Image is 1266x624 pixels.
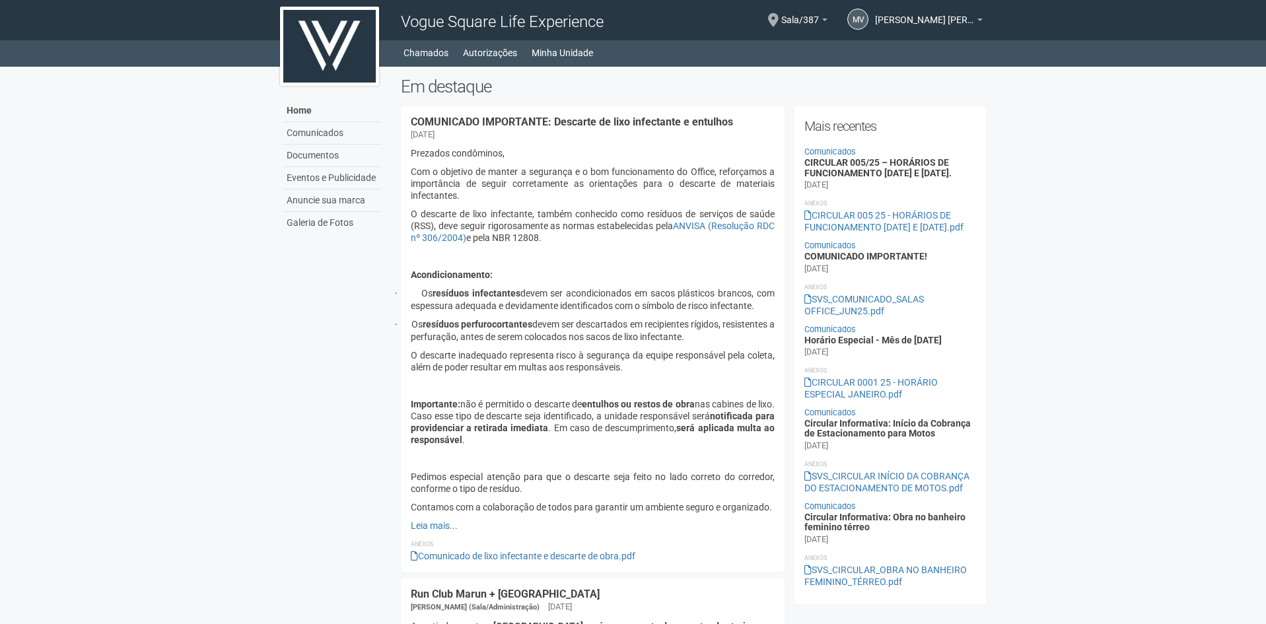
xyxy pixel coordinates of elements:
a: Minha Unidade [532,44,593,62]
a: Run Club Marun + [GEOGRAPHIC_DATA] [411,588,600,600]
a: Autorizações [463,44,517,62]
li: Anexos [804,197,977,209]
a: Comunicados [804,501,856,511]
span: Vogue Square Life Experience [401,13,604,31]
b: será aplicada multa ao responsável [411,423,775,445]
p: O descarte inadequado representa risco à segurança da equipe responsável pela coleta, além de pod... [411,349,775,373]
li: Anexos [804,552,977,564]
a: CIRCULAR 005 25 - HORÁRIOS DE FUNCIONAMENTO [DATE] E [DATE].pdf [804,210,964,232]
div: [DATE] [804,440,828,452]
a: Home [283,100,381,122]
div: [DATE] [804,263,828,275]
span: · [395,289,421,298]
a: CIRCULAR 005/25 – HORÁRIOS DE FUNCIONAMENTO [DATE] E [DATE]. [804,157,952,178]
a: COMUNICADO IMPORTANTE! [804,251,927,261]
h2: Mais recentes [804,116,977,136]
b: notificada para providenciar a retirada imediata [411,411,775,433]
a: Comunicado de lixo infectante e descarte de obra.pdf [411,551,635,561]
li: Anexos [804,281,977,293]
a: Comunicados [804,240,856,250]
div: [DATE] [804,534,828,545]
a: Anuncie sua marca [283,190,381,212]
p: Pedimos especial atenção para que o descarte seja feito no lado correto do corredor, conforme o t... [411,471,775,495]
a: Circular Informativa: Início da Cobrança de Estacionamento para Motos [804,418,971,438]
a: Sala/387 [781,17,827,27]
div: [DATE] [804,346,828,358]
a: Circular Informativa: Obra no banheiro feminino térreo [804,512,966,532]
a: Comunicados [804,147,856,156]
li: Anexos [804,458,977,470]
a: Comunicados [804,324,856,334]
b: Acondicionamento: [411,269,493,280]
p: O descarte de lixo infectante, também conhecido como resíduos de serviços de saúde (RSS), deve se... [411,208,775,244]
a: SVS_CIRCULAR_OBRA NO BANHEIRO FEMININO_TÉRREO.pdf [804,565,967,587]
p: Com o objetivo de manter a segurança e o bom funcionamento do Office, reforçamos a importância de... [411,166,775,201]
p: não é permitido o descarte de nas cabines de lixo. Caso esse tipo de descarte seja identificado, ... [411,398,775,446]
div: [DATE] [548,601,572,613]
a: Comunicados [804,407,856,417]
p: Os devem ser descartados em recipientes rígidos, resistentes a perfuração, antes de serem colocad... [411,318,775,343]
a: ANVISA (Resolução RDC nº 306/2004) [411,221,775,243]
img: logo.jpg [280,7,379,86]
a: Leia mais... [411,520,458,531]
a: CIRCULAR 0001 25 - HORÁRIO ESPECIAL JANEIRO.pdf [804,377,938,399]
a: [PERSON_NAME] [PERSON_NAME] [875,17,983,27]
li: Anexos [804,364,977,376]
span: [PERSON_NAME] (Sala/Administração) [411,603,540,611]
span: Sala/387 [781,2,819,25]
b: resíduos perfurocortantes [423,319,532,329]
a: Galeria de Fotos [283,212,381,234]
div: [DATE] [804,179,828,191]
li: Anexos [411,538,775,550]
a: Chamados [404,44,448,62]
p: Contamos com a colaboração de todos para garantir um ambiente seguro e organizado. [411,501,775,513]
span: Maria Vitoria Campos Mamede Maia [875,2,974,25]
a: COMUNICADO IMPORTANTE: Descarte de lixo infectante e entulhos [411,116,733,128]
div: [DATE] [411,129,435,141]
a: SVS_CIRCULAR INÍCIO DA COBRANÇA DO ESTACIONAMENTO DE MOTOS.pdf [804,471,969,493]
b: Importante: [411,399,460,409]
p: Os devem ser acondicionados em sacos plásticos brancos, com espessura adequada e devidamente iden... [411,287,775,312]
span: · [395,320,411,329]
a: Documentos [283,145,381,167]
a: MV [847,9,868,30]
h2: Em destaque [401,77,987,96]
a: Comunicados [283,122,381,145]
b: entulhos ou restos de obra [582,399,695,409]
b: resíduos infectantes [433,288,520,298]
a: Eventos e Publicidade [283,167,381,190]
a: SVS_COMUNICADO_SALAS OFFICE_JUN25.pdf [804,294,924,316]
p: Prezados condôminos, [411,147,775,159]
a: Horário Especial - Mês de [DATE] [804,335,942,345]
